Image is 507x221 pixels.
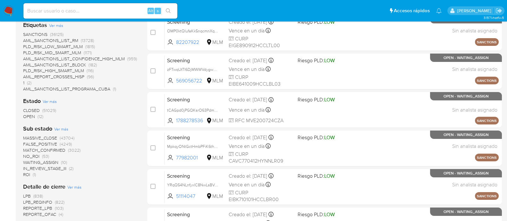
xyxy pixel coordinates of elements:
[148,8,153,14] span: Alt
[394,7,430,14] span: Accesos rápidos
[457,8,493,14] p: anamaria.arriagasanchez@mercadolibre.com.mx
[23,7,177,15] input: Buscar usuario o caso...
[162,6,175,15] button: search-icon
[436,8,442,13] a: Notificaciones
[495,7,502,14] a: Salir
[157,8,159,14] span: s
[483,15,504,20] span: 3.157.1-hotfix-5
